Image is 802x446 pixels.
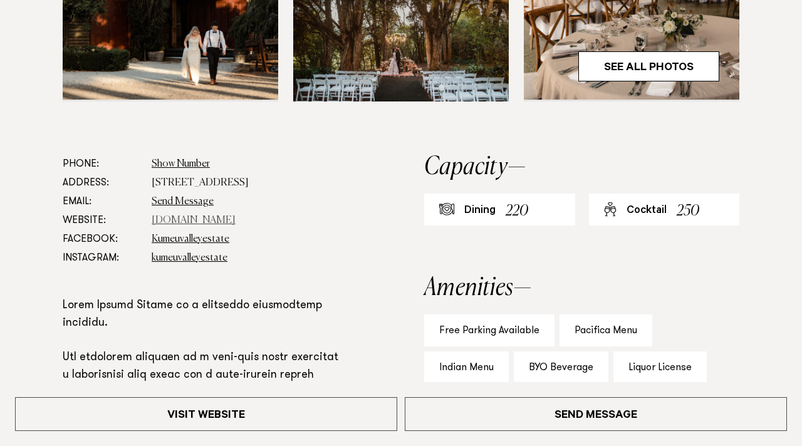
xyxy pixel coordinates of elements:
h2: Amenities [424,276,739,301]
dt: Email: [63,192,142,211]
div: Cocktail [627,204,667,219]
dt: Phone: [63,155,142,174]
dd: [STREET_ADDRESS] [152,174,343,192]
a: See All Photos [578,51,719,81]
a: kumeuvalleyestate [152,253,227,263]
a: Send Message [405,397,787,431]
div: Free Parking Available [424,314,555,346]
div: 220 [506,200,528,223]
div: Dining [464,204,496,219]
a: Show Number [152,159,210,169]
div: 250 [677,200,699,223]
a: Kumeuvalleyestate [152,234,229,244]
div: Liquor License [613,351,707,383]
dt: Website: [63,211,142,230]
div: BYO Beverage [514,351,608,383]
dt: Instagram: [63,249,142,267]
h2: Capacity [424,155,739,180]
div: Indian Menu [424,351,509,383]
a: Visit Website [15,397,397,431]
div: Pacifica Menu [560,314,652,346]
dt: Address: [63,174,142,192]
dt: Facebook: [63,230,142,249]
a: [DOMAIN_NAME] [152,215,236,226]
a: Send Message [152,197,214,207]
